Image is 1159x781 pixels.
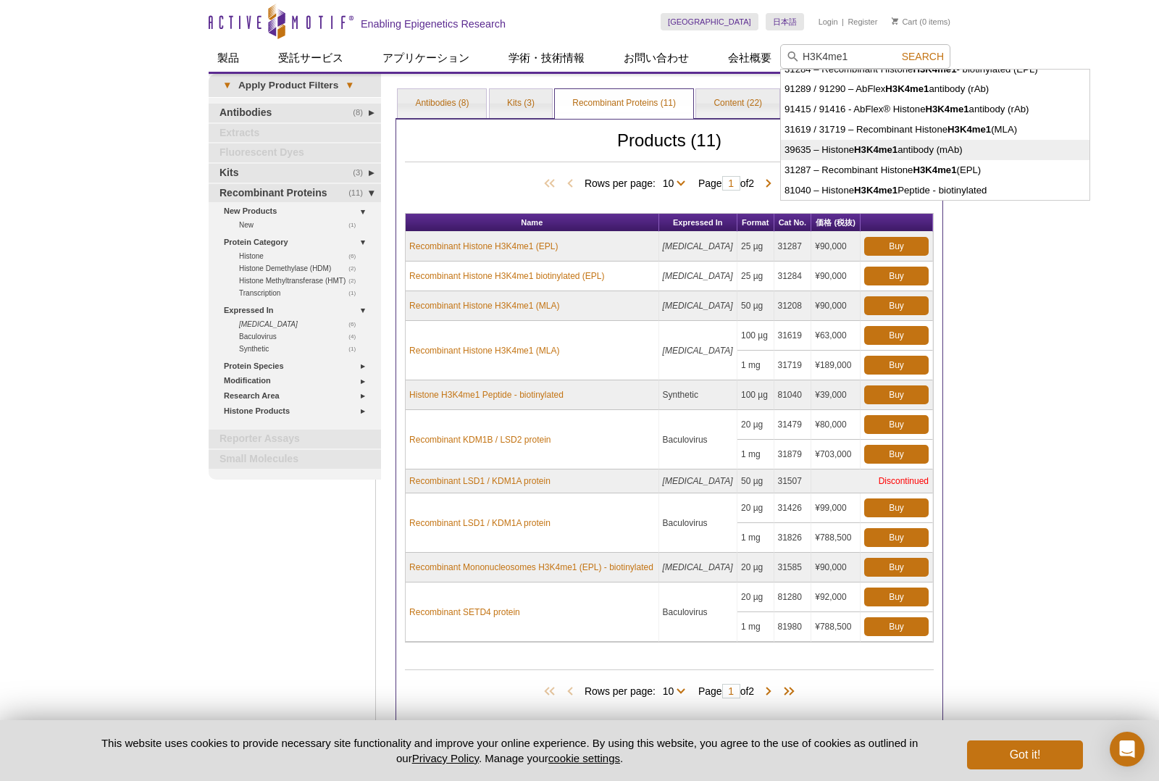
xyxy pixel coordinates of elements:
[947,124,991,135] strong: H3K4me1
[864,296,929,315] a: Buy
[854,144,898,155] strong: H3K4me1
[409,299,559,312] a: Recombinant Histone H3K4me1 (MLA)
[409,517,551,530] a: Recombinant LSD1 / KDM1A protein
[585,683,691,698] span: Rows per page:
[737,291,774,321] td: 50 µg
[811,232,861,262] td: ¥90,000
[209,430,381,448] a: Reporter Assays
[864,326,929,345] a: Buy
[774,410,812,440] td: 31479
[892,13,950,30] li: (0 items)
[774,440,812,469] td: 31879
[902,51,944,62] span: Search
[348,262,364,275] span: (2)
[848,17,877,27] a: Register
[774,380,812,410] td: 81040
[663,346,733,356] i: [MEDICAL_DATA]
[361,17,506,30] h2: Enabling Epigenetics Research
[409,475,551,488] a: Recombinant LSD1 / KDM1A protein
[737,523,774,553] td: 1 mg
[224,303,372,318] a: Expressed In
[659,493,737,553] td: Baculovirus
[224,404,372,419] a: Histone Products
[663,241,733,251] i: [MEDICAL_DATA]
[811,469,933,493] td: Discontinued
[691,684,761,698] span: Page of
[239,330,364,343] a: (4)Baculovirus
[748,685,754,697] span: 2
[209,44,248,72] a: 製品
[659,410,737,469] td: Baculovirus
[548,752,620,764] button: cookie settings
[774,582,812,612] td: 81280
[811,440,861,469] td: ¥703,000
[781,180,1089,201] li: 81040 – Histone Peptide - biotinylated
[774,612,812,642] td: 81980
[500,44,593,72] a: 学術・技術情報
[563,685,577,699] span: Previous Page
[409,240,558,253] a: Recombinant Histone H3K4me1 (EPL)
[967,740,1083,769] button: Got it!
[216,79,238,92] span: ▾
[239,343,364,355] a: (1)Synthetic
[409,561,653,574] a: Recombinant Mononucleosomes H3K4me1 (EPL) - biotinylated
[781,140,1089,160] li: 39635 – Histone antibody (mAb)
[892,17,898,25] img: Your Cart
[774,232,812,262] td: 31287
[811,214,861,232] th: 価格 (税抜)
[811,262,861,291] td: ¥90,000
[737,321,774,351] td: 100 µg
[864,385,929,404] a: Buy
[737,553,774,582] td: 20 µg
[209,164,381,183] a: (3)Kits
[585,175,691,190] span: Rows per page:
[209,450,381,469] a: Small Molecules
[737,410,774,440] td: 20 µg
[409,344,559,357] a: Recombinant Histone H3K4me1 (MLA)
[659,380,737,410] td: Synthetic
[696,89,779,118] a: Content (22)
[405,134,934,162] h2: Products (11)
[224,204,372,219] a: New Products
[748,177,754,189] span: 2
[405,669,934,670] h2: Products (11)
[774,321,812,351] td: 31619
[353,164,371,183] span: (3)
[811,523,861,553] td: ¥788,500
[691,176,761,191] span: Page of
[555,89,693,118] a: Recombinant Proteins (11)
[409,270,604,283] a: Recombinant Histone H3K4me1 biotinylated (EPL)
[737,469,774,493] td: 50 µg
[348,343,364,355] span: (1)
[776,685,798,699] span: Last Page
[885,83,929,94] strong: H3K4me1
[811,553,861,582] td: ¥90,000
[659,214,737,232] th: Expressed In
[811,351,861,380] td: ¥189,000
[737,262,774,291] td: 25 µg
[737,493,774,523] td: 20 µg
[209,74,381,97] a: ▾Apply Product Filters▾
[774,469,812,493] td: 31507
[76,735,943,766] p: This website uses cookies to provide necessary site functionality and improve your online experie...
[659,582,737,642] td: Baculovirus
[490,89,552,118] a: Kits (3)
[864,237,929,256] a: Buy
[348,184,371,203] span: (11)
[348,318,364,330] span: (6)
[338,79,361,92] span: ▾
[864,445,929,464] a: Buy
[774,351,812,380] td: 31719
[811,493,861,523] td: ¥99,000
[239,262,364,275] a: (2)Histone Demethylase (HDM)
[224,373,372,388] a: Modification
[224,235,372,250] a: Protein Category
[892,17,917,27] a: Cart
[406,214,659,232] th: Name
[898,50,948,63] button: Search
[776,177,798,191] span: Last Page
[663,562,733,572] i: [MEDICAL_DATA]
[374,44,478,72] a: アプリケーション
[209,124,381,143] a: Extracts
[719,44,780,72] a: 会社概要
